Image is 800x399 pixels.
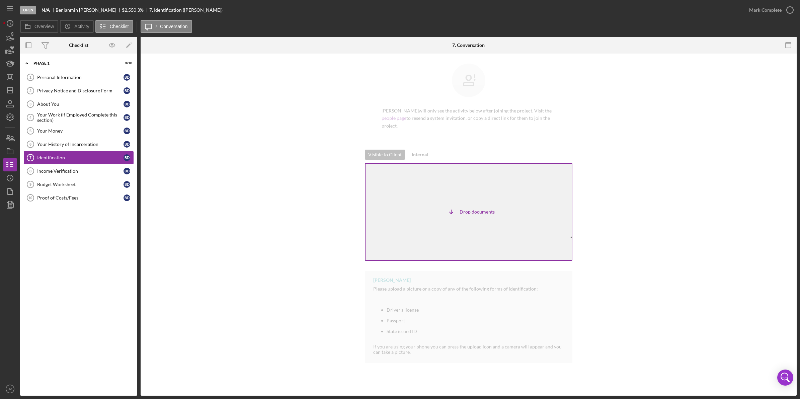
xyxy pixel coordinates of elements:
[365,150,405,160] button: Visible to Client
[749,3,782,17] div: Mark Complete
[37,128,124,134] div: Your Money
[124,87,130,94] div: B D
[37,88,124,93] div: Privacy Notice and Disclosure Form
[37,75,124,80] div: Personal Information
[777,370,793,386] div: Open Intercom Messenger
[74,24,89,29] label: Activity
[368,150,402,160] div: Visible to Client
[120,61,132,65] div: 0 / 10
[29,142,31,146] tspan: 6
[742,3,797,17] button: Mark Complete
[20,20,58,33] button: Overview
[8,387,12,391] text: JV
[149,7,223,13] div: 7. Identification ([PERSON_NAME])
[20,6,36,14] div: Open
[29,89,31,93] tspan: 2
[37,168,124,174] div: Income Verification
[110,24,129,29] label: Checklist
[23,124,134,138] a: 5Your MoneyBD
[95,20,133,33] button: Checklist
[29,115,32,119] tspan: 4
[365,163,572,261] div: Drop documents
[37,182,124,187] div: Budget Worksheet
[29,129,31,133] tspan: 5
[373,286,566,355] div: Please upload a picture or a copy of any of the following forms of identification: If you are usi...
[37,112,124,123] div: Your Work (If Employed Complete this section)
[23,138,134,151] a: 6Your History of IncarcerationBD
[56,7,122,13] div: Benjanmin [PERSON_NAME]
[124,154,130,161] div: B D
[60,20,93,33] button: Activity
[124,128,130,134] div: B D
[387,318,566,323] li: Passport
[23,71,134,84] a: 1Personal InformationBD
[23,151,134,164] a: 7IdentificationBD
[124,168,130,174] div: B D
[23,84,134,97] a: 2Privacy Notice and Disclosure FormBD
[42,7,50,13] b: N/A
[122,7,136,13] span: $2,550
[408,150,431,160] button: Internal
[29,169,31,173] tspan: 8
[452,43,485,48] div: 7. Conversation
[29,182,31,186] tspan: 9
[3,382,17,396] button: JV
[28,196,32,200] tspan: 10
[29,156,31,160] tspan: 7
[373,277,411,283] div: [PERSON_NAME]
[387,307,566,313] li: Driver's license
[382,107,556,130] p: [PERSON_NAME] will only see the activity below after joining the project. Visit the to resend a s...
[124,181,130,188] div: B D
[124,194,130,201] div: B D
[412,150,428,160] div: Internal
[37,142,124,147] div: Your History of Incarceration
[124,74,130,81] div: B D
[37,101,124,107] div: About You
[29,75,31,79] tspan: 1
[23,191,134,205] a: 10Proof of Costs/FeesBD
[37,195,124,201] div: Proof of Costs/Fees
[23,97,134,111] a: 3About YouBD
[124,114,130,121] div: B D
[124,141,130,148] div: B D
[141,20,192,33] button: 7. Conversation
[382,115,406,121] a: people page
[124,101,130,107] div: B D
[23,178,134,191] a: 9Budget WorksheetBD
[33,61,115,65] div: Phase 1
[69,43,88,48] div: Checklist
[137,7,144,13] div: 3 %
[387,329,566,334] li: State issued ID
[37,155,124,160] div: Identification
[155,24,188,29] label: 7. Conversation
[23,164,134,178] a: 8Income VerificationBD
[34,24,54,29] label: Overview
[23,111,134,124] a: 4Your Work (If Employed Complete this section)BD
[29,102,31,106] tspan: 3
